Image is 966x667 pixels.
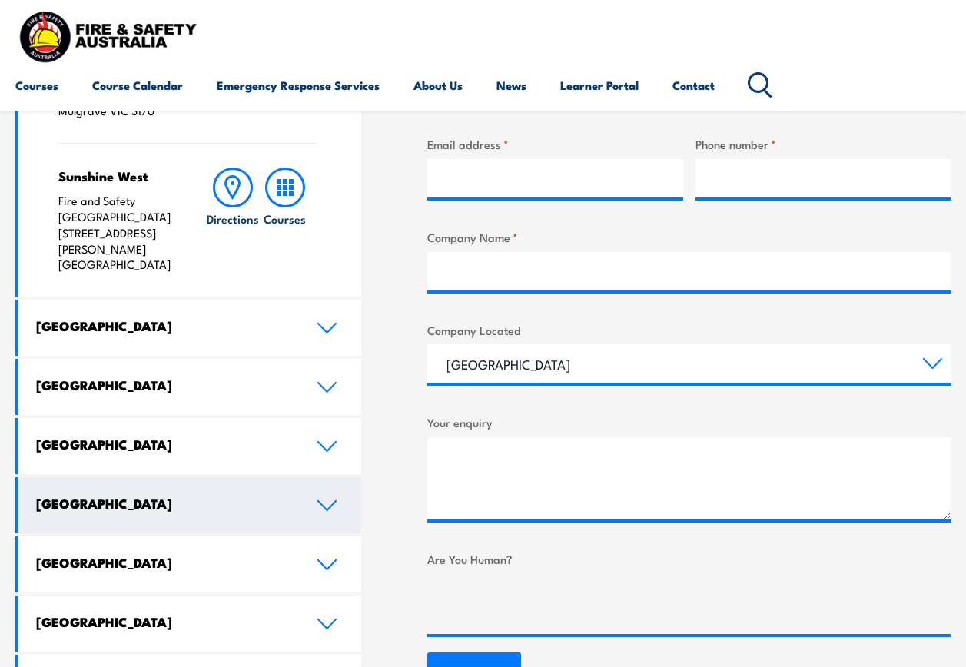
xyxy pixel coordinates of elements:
h6: Courses [264,211,306,227]
a: [GEOGRAPHIC_DATA] [18,418,361,474]
a: Courses [15,67,58,104]
a: Directions [207,168,259,273]
a: About Us [413,67,463,104]
label: Phone number [695,135,951,153]
label: Company Located [427,321,951,339]
p: Fire and Safety [GEOGRAPHIC_DATA] [STREET_ADDRESS][PERSON_NAME] [GEOGRAPHIC_DATA] [58,193,178,273]
label: Company Name [427,228,951,246]
h6: Directions [207,211,259,227]
a: Contact [672,67,715,104]
a: Course Calendar [92,67,183,104]
a: [GEOGRAPHIC_DATA] [18,536,361,592]
a: [GEOGRAPHIC_DATA] [18,596,361,652]
label: Your enquiry [427,413,951,431]
a: Learner Portal [560,67,639,104]
h4: [GEOGRAPHIC_DATA] [36,377,293,393]
h4: [GEOGRAPHIC_DATA] [36,436,293,453]
a: [GEOGRAPHIC_DATA] [18,477,361,533]
label: Email address [427,135,682,153]
h4: [GEOGRAPHIC_DATA] [36,495,293,512]
a: Courses [259,168,310,273]
a: News [496,67,526,104]
iframe: reCAPTCHA [427,574,661,634]
a: [GEOGRAPHIC_DATA] [18,300,361,356]
label: Are You Human? [427,550,951,568]
h4: Sunshine West [58,168,178,184]
h4: [GEOGRAPHIC_DATA] [36,554,293,571]
a: Emergency Response Services [217,67,380,104]
h4: [GEOGRAPHIC_DATA] [36,317,293,334]
a: [GEOGRAPHIC_DATA] [18,359,361,415]
h4: [GEOGRAPHIC_DATA] [36,613,293,630]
